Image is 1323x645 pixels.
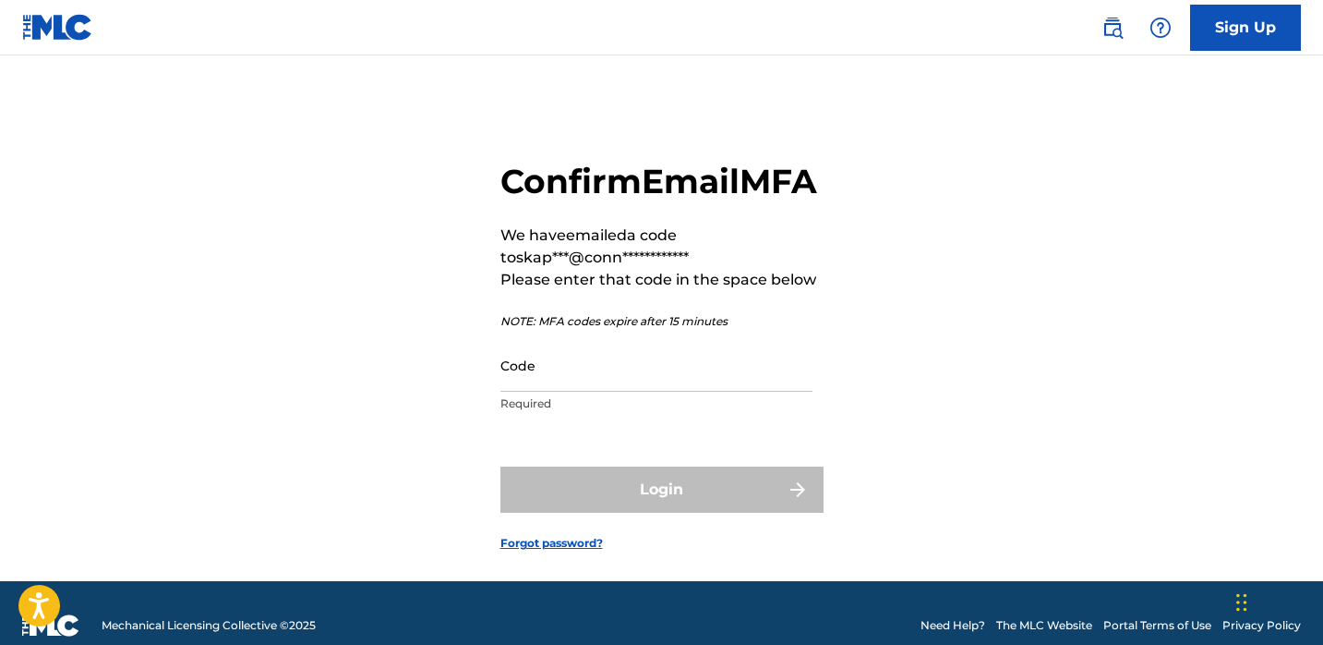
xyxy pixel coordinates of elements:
div: Drag [1236,575,1247,630]
iframe: Chat Widget [1231,556,1323,645]
p: NOTE: MFA codes expire after 15 minutes [500,313,824,330]
a: Forgot password? [500,535,603,552]
a: Public Search [1094,9,1131,46]
a: Privacy Policy [1222,617,1301,634]
p: Required [500,396,812,412]
img: help [1149,17,1172,39]
img: logo [22,615,79,637]
a: Sign Up [1190,5,1301,51]
span: Mechanical Licensing Collective © 2025 [102,617,316,634]
a: The MLC Website [996,617,1092,634]
a: Need Help? [920,617,985,634]
h2: Confirm Email MFA [500,161,824,202]
img: search [1101,17,1124,39]
img: MLC Logo [22,14,93,41]
div: Help [1142,9,1179,46]
p: Please enter that code in the space below [500,269,824,291]
a: Portal Terms of Use [1103,617,1211,634]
